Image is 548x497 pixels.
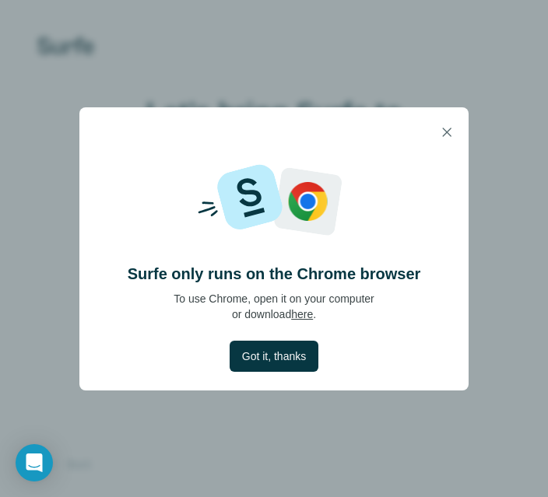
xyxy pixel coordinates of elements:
button: Got it, thanks [230,341,318,372]
p: To use Chrome, open it on your computer or download . [174,291,374,322]
span: Got it, thanks [242,348,306,364]
img: Surfe and Google logos [175,157,373,244]
div: Open Intercom Messenger [16,444,53,481]
h4: Surfe only runs on the Chrome browser [128,263,421,285]
a: here [291,308,313,320]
